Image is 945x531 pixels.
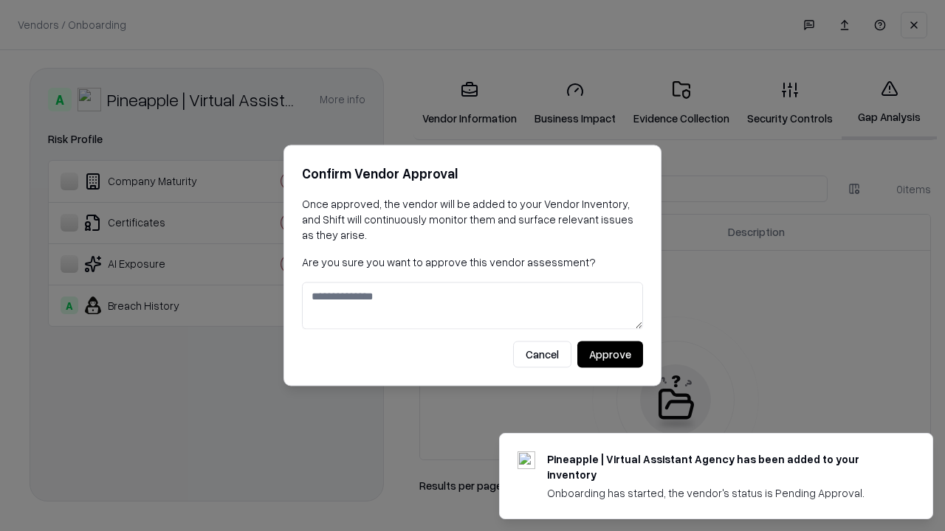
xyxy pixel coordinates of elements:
div: Pineapple | Virtual Assistant Agency has been added to your inventory [547,451,897,482]
p: Once approved, the vendor will be added to your Vendor Inventory, and Shift will continuously mon... [302,196,643,243]
div: Onboarding has started, the vendor's status is Pending Approval. [547,485,897,501]
button: Cancel [513,341,571,368]
img: trypineapple.com [518,451,535,469]
button: Approve [577,341,643,368]
h2: Confirm Vendor Approval [302,163,643,184]
p: Are you sure you want to approve this vendor assessment? [302,254,643,270]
